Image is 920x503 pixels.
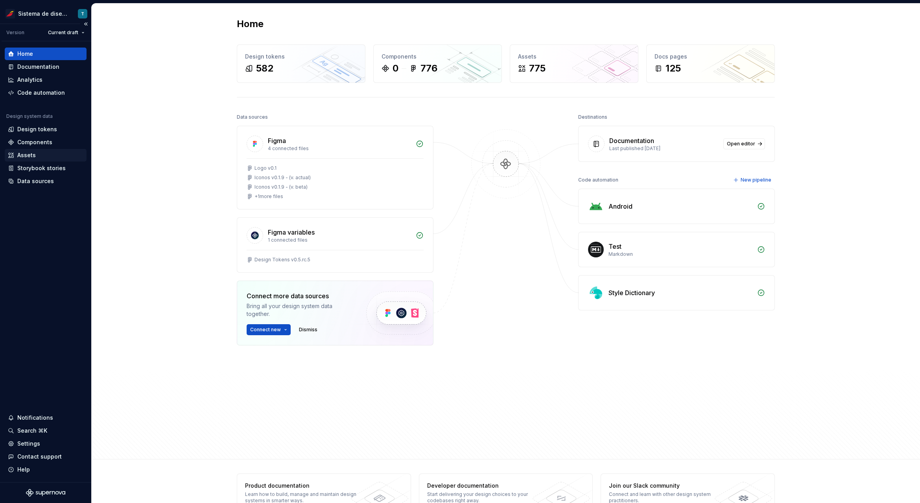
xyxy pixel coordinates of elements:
[5,162,87,174] a: Storybook stories
[578,112,607,123] div: Destinations
[393,62,398,75] div: 0
[723,138,765,149] a: Open editor
[254,193,283,200] div: + 1 more files
[5,73,87,86] a: Analytics
[237,18,264,30] h2: Home
[518,53,630,61] div: Assets
[17,414,53,422] div: Notifications
[609,145,719,152] div: Last published [DATE]
[5,61,87,73] a: Documentation
[48,29,78,36] span: Current draft
[529,62,546,75] div: 775
[254,257,310,263] div: Design Tokens v0.5.rc.5
[237,217,433,273] a: Figma variables1 connected filesDesign Tokens v0.5.rc.5
[237,112,268,123] div: Data sources
[268,145,411,152] div: 4 connected files
[245,53,357,61] div: Design tokens
[666,62,681,75] div: 125
[608,288,655,297] div: Style Dictionary
[578,174,618,185] div: Code automation
[382,53,494,61] div: Components
[17,76,42,84] div: Analytics
[247,291,353,301] div: Connect more data sources
[6,9,15,18] img: 55604660-494d-44a9-beb2-692398e9940a.png
[608,251,752,257] div: Markdown
[268,237,411,243] div: 1 connected files
[268,136,286,145] div: Figma
[247,324,291,335] button: Connect new
[608,202,632,211] div: Android
[655,53,767,61] div: Docs pages
[17,427,47,435] div: Search ⌘K
[5,86,87,99] a: Code automation
[26,489,65,497] svg: Supernova Logo
[17,164,66,172] div: Storybook stories
[727,141,755,147] span: Open editor
[5,175,87,187] a: Data sources
[237,126,433,209] a: Figma4 connected filesLogo v0.1Iconos v0.1.9 - (v. actual)Iconos v0.1.9 - (v. beta)+1more files
[5,123,87,136] a: Design tokens
[5,437,87,450] a: Settings
[5,411,87,424] button: Notifications
[254,184,308,190] div: Iconos v0.1.9 - (v. beta)
[254,165,277,171] div: Logo v0.1
[17,440,40,448] div: Settings
[17,151,36,159] div: Assets
[427,482,542,490] div: Developer documentation
[17,63,59,71] div: Documentation
[6,113,53,119] div: Design system data
[510,44,638,83] a: Assets775
[295,324,321,335] button: Dismiss
[256,62,273,75] div: 582
[250,327,281,333] span: Connect new
[17,138,52,146] div: Components
[247,302,353,318] div: Bring all your design system data together.
[299,327,317,333] span: Dismiss
[17,466,30,474] div: Help
[44,27,88,38] button: Current draft
[5,450,87,463] button: Contact support
[5,136,87,149] a: Components
[5,149,87,162] a: Assets
[254,174,311,181] div: Iconos v0.1.9 - (v. actual)
[17,125,57,133] div: Design tokens
[5,424,87,437] button: Search ⌘K
[373,44,502,83] a: Components0776
[646,44,775,83] a: Docs pages125
[245,482,360,490] div: Product documentation
[5,463,87,476] button: Help
[420,62,437,75] div: 776
[2,5,90,22] button: Sistema de diseño IberiaT
[608,242,621,251] div: Test
[18,10,68,18] div: Sistema de diseño Iberia
[17,50,33,58] div: Home
[17,89,65,97] div: Code automation
[17,453,62,461] div: Contact support
[731,174,775,185] button: New pipeline
[237,44,365,83] a: Design tokens582
[741,177,771,183] span: New pipeline
[80,18,91,29] button: Collapse sidebar
[268,228,315,237] div: Figma variables
[609,136,654,145] div: Documentation
[609,482,723,490] div: Join our Slack community
[81,11,84,17] div: T
[17,177,54,185] div: Data sources
[6,29,24,36] div: Version
[5,48,87,60] a: Home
